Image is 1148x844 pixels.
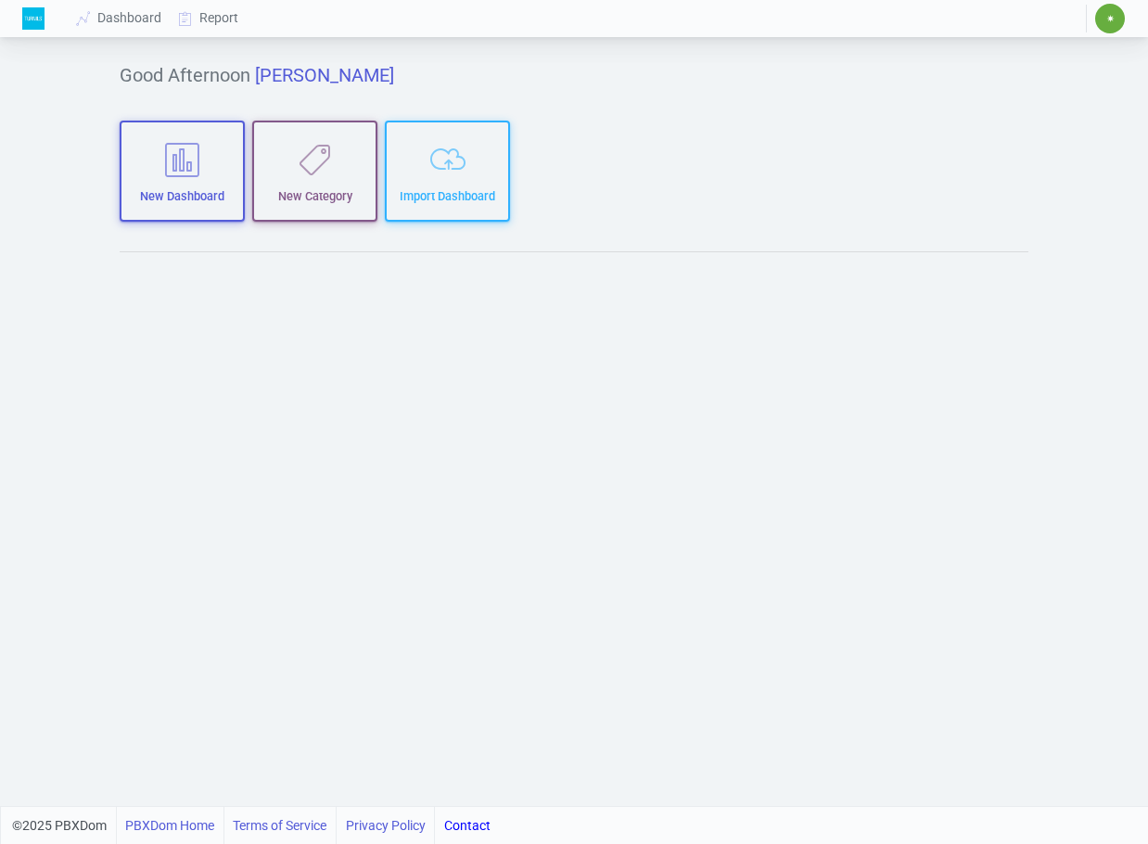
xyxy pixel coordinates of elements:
[125,807,214,844] a: PBXDom Home
[120,121,245,222] button: New Dashboard
[346,807,426,844] a: Privacy Policy
[12,807,491,844] div: ©2025 PBXDom
[1094,3,1126,34] button: ✷
[252,121,377,222] button: New Category
[69,1,171,35] a: Dashboard
[233,807,326,844] a: Terms of Service
[444,807,491,844] a: Contact
[1106,13,1115,24] span: ✷
[120,64,1028,86] h5: Good Afternoon
[22,7,45,30] img: Logo
[255,64,394,86] span: [PERSON_NAME]
[385,121,510,222] button: Import Dashboard
[171,1,248,35] a: Report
